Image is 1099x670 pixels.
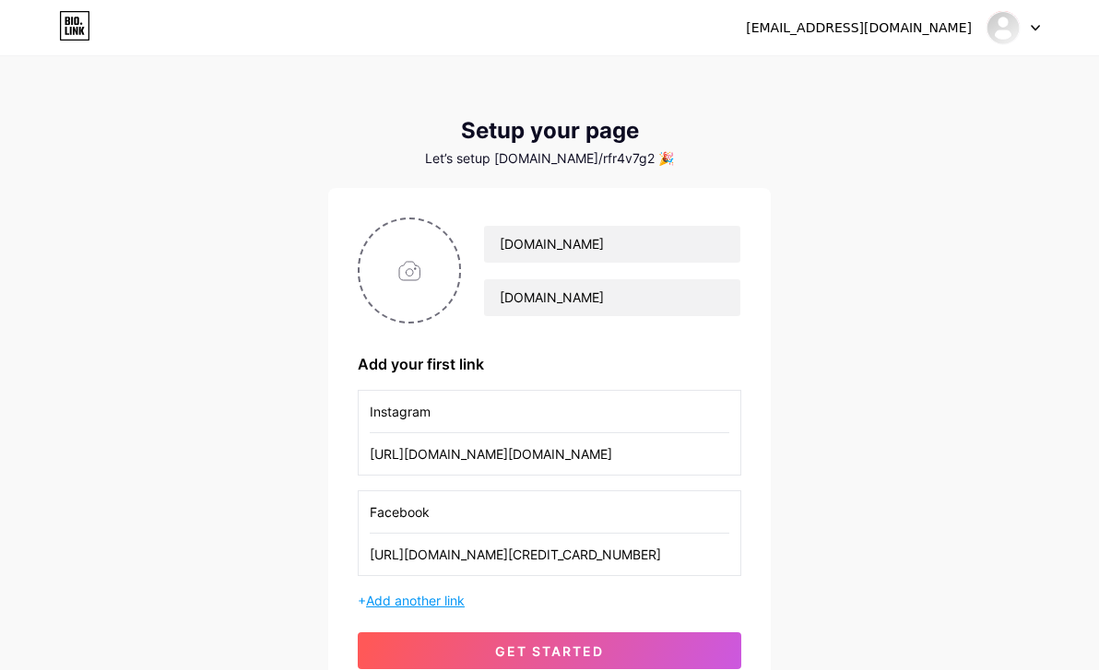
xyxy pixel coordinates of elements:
[366,593,465,608] span: Add another link
[484,226,740,263] input: Your name
[358,353,741,375] div: Add your first link
[986,10,1021,45] img: rfr4v7g2
[746,18,972,38] div: [EMAIL_ADDRESS][DOMAIN_NAME]
[495,643,604,659] span: get started
[358,591,741,610] div: +
[370,534,729,575] input: URL (https://instagram.com/yourname)
[370,391,729,432] input: Link name (My Instagram)
[358,632,741,669] button: get started
[370,491,729,533] input: Link name (My Instagram)
[328,118,771,144] div: Setup your page
[370,433,729,475] input: URL (https://instagram.com/yourname)
[328,151,771,166] div: Let’s setup [DOMAIN_NAME]/rfr4v7g2 🎉
[484,279,740,316] input: bio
